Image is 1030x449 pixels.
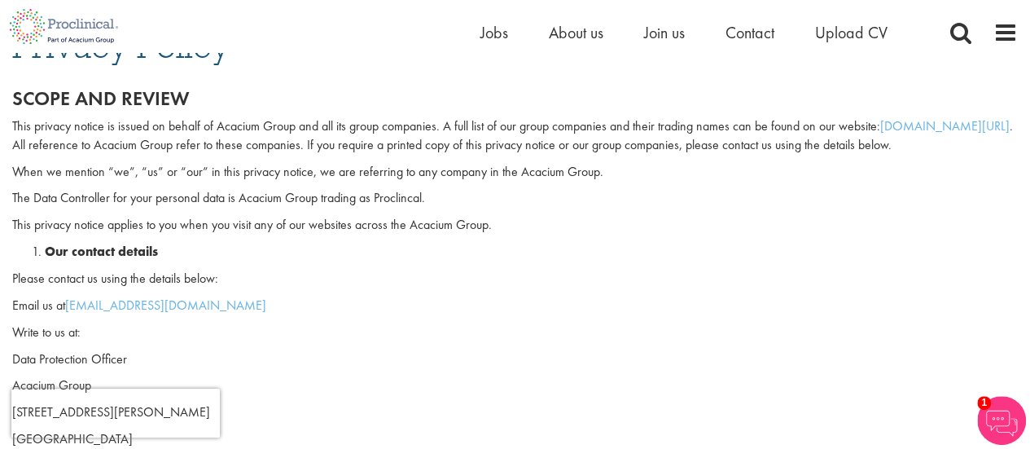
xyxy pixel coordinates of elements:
[12,88,1018,109] h2: Scope and review
[12,376,1018,395] p: Acacium Group
[12,189,1018,208] p: The Data Controller for your personal data is Acacium Group trading as Proclincal.
[12,297,1018,315] p: Email us at
[815,22,888,43] a: Upload CV
[549,22,603,43] a: About us
[12,163,1018,182] p: When we mention “we”, “us” or “our” in this privacy notice, we are referring to any company in th...
[480,22,508,43] a: Jobs
[11,389,220,438] iframe: reCAPTCHA
[45,243,158,260] strong: Our contact details
[12,403,1018,422] p: [STREET_ADDRESS][PERSON_NAME]
[725,22,774,43] a: Contact
[880,117,1010,134] a: [DOMAIN_NAME][URL]
[65,297,266,314] a: [EMAIL_ADDRESS][DOMAIN_NAME]
[12,270,1018,288] p: Please contact us using the details below:
[12,216,1018,235] p: This privacy notice applies to you when you visit any of our websites across the Acacium Group.
[977,396,1026,445] img: Chatbot
[12,350,1018,369] p: Data Protection Officer
[977,396,991,410] span: 1
[12,117,1018,155] p: This privacy notice is issued on behalf of Acacium Group and all its group companies. A full list...
[644,22,685,43] a: Join us
[12,324,1018,342] p: Write to us at:
[12,430,1018,449] p: [GEOGRAPHIC_DATA]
